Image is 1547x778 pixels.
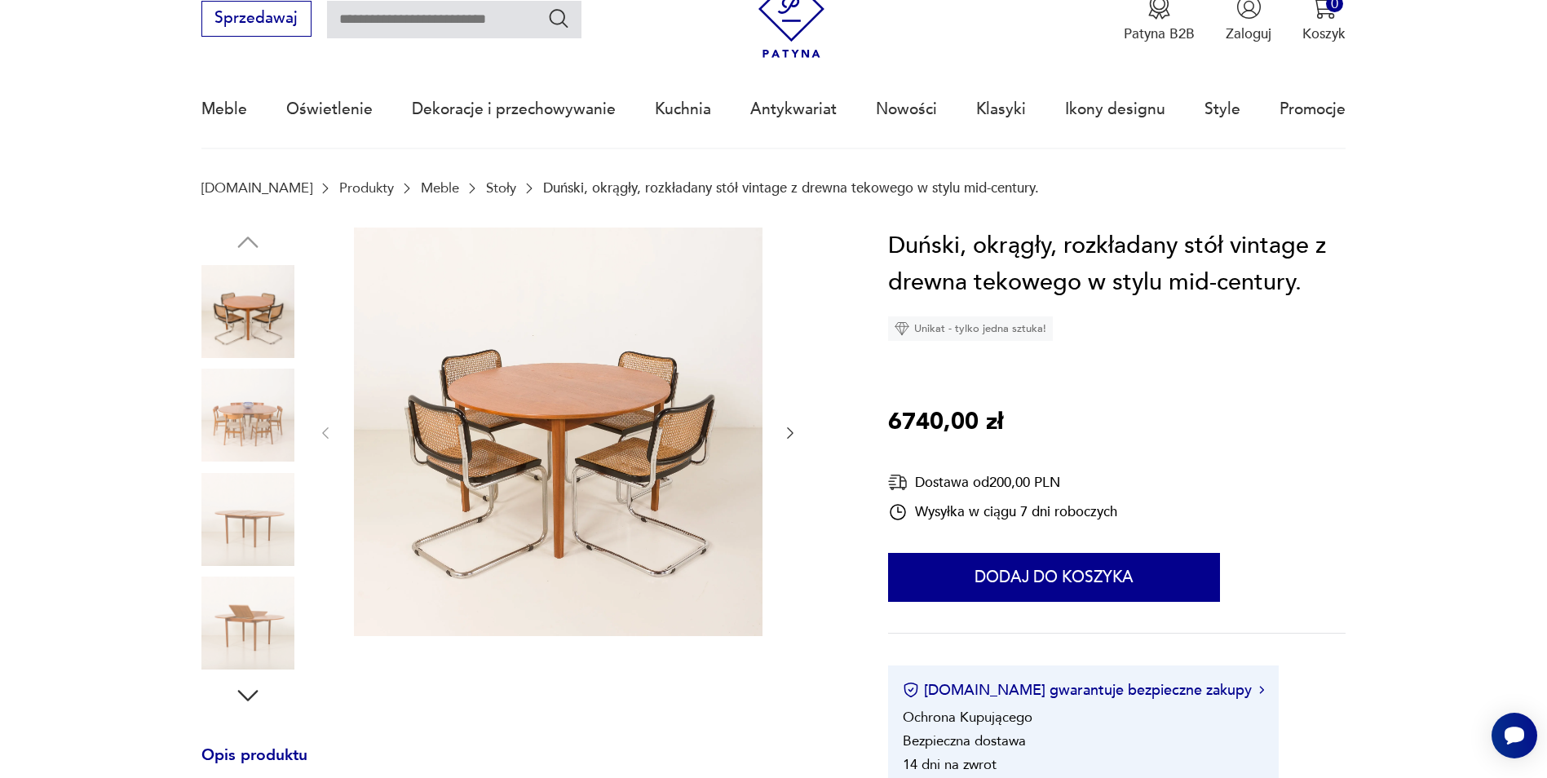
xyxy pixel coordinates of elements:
img: Ikona strzałki w prawo [1259,686,1264,694]
a: Kuchnia [655,72,711,147]
button: Dodaj do koszyka [888,553,1220,602]
a: Klasyki [976,72,1026,147]
a: Nowości [876,72,937,147]
img: Ikona diamentu [895,321,909,336]
a: Produkty [339,180,394,196]
img: Zdjęcie produktu Duński, okrągły, rozkładany stół vintage z drewna tekowego w stylu mid-century. [201,369,294,462]
a: Style [1204,72,1240,147]
a: Sprzedawaj [201,13,312,26]
p: Koszyk [1302,24,1346,43]
a: Meble [201,72,247,147]
button: Szukaj [547,7,571,30]
a: Dekoracje i przechowywanie [412,72,616,147]
img: Zdjęcie produktu Duński, okrągły, rozkładany stół vintage z drewna tekowego w stylu mid-century. [201,577,294,670]
img: Zdjęcie produktu Duński, okrągły, rozkładany stół vintage z drewna tekowego w stylu mid-century. [201,473,294,566]
img: Ikona certyfikatu [903,682,919,698]
a: Ikony designu [1065,72,1165,147]
a: Antykwariat [750,72,837,147]
p: Duński, okrągły, rozkładany stół vintage z drewna tekowego w stylu mid-century. [543,180,1039,196]
img: Zdjęcie produktu Duński, okrągły, rozkładany stół vintage z drewna tekowego w stylu mid-century. [354,228,762,636]
p: Zaloguj [1226,24,1271,43]
div: Unikat - tylko jedna sztuka! [888,316,1053,341]
a: Stoły [486,180,516,196]
a: [DOMAIN_NAME] [201,180,312,196]
div: Dostawa od 200,00 PLN [888,472,1117,493]
button: Sprzedawaj [201,1,312,37]
li: Ochrona Kupującego [903,708,1032,727]
li: Bezpieczna dostawa [903,732,1026,750]
button: [DOMAIN_NAME] gwarantuje bezpieczne zakupy [903,680,1264,701]
a: Meble [421,180,459,196]
p: Patyna B2B [1124,24,1195,43]
h1: Duński, okrągły, rozkładany stół vintage z drewna tekowego w stylu mid-century. [888,228,1346,302]
div: Wysyłka w ciągu 7 dni roboczych [888,502,1117,522]
iframe: Smartsupp widget button [1492,713,1537,758]
a: Oświetlenie [286,72,373,147]
a: Promocje [1280,72,1346,147]
li: 14 dni na zwrot [903,755,997,774]
img: Zdjęcie produktu Duński, okrągły, rozkładany stół vintage z drewna tekowego w stylu mid-century. [201,265,294,358]
p: 6740,00 zł [888,404,1003,441]
img: Ikona dostawy [888,472,908,493]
